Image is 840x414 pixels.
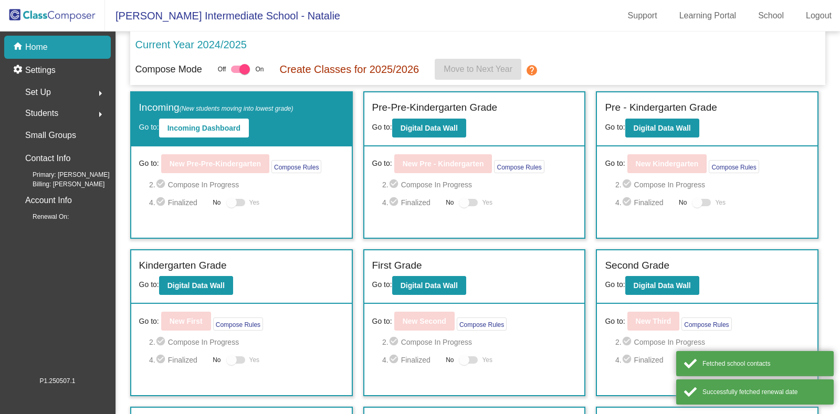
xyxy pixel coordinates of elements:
label: Incoming [139,100,293,115]
span: Go to: [605,316,625,327]
b: Digital Data Wall [634,281,691,290]
button: Compose Rules [457,317,507,331]
span: 2. Compose In Progress [149,336,343,348]
span: Go to: [139,158,159,169]
mat-icon: arrow_right [94,87,107,100]
span: No [213,355,220,365]
b: Incoming Dashboard [167,124,240,132]
span: (New students moving into lowest grade) [180,105,293,112]
mat-icon: check_circle [388,354,401,366]
b: Digital Data Wall [401,124,458,132]
span: Yes [482,196,492,209]
span: Go to: [139,280,159,289]
span: Yes [482,354,492,366]
span: 4. Finalized [382,196,440,209]
p: Create Classes for 2025/2026 [279,61,419,77]
b: New First [170,317,203,325]
mat-icon: check_circle [155,354,168,366]
div: Fetched school contacts [702,359,826,368]
button: New Pre - Kindergarten [394,154,492,173]
span: 2. Compose In Progress [382,336,576,348]
span: Go to: [372,316,392,327]
span: Primary: [PERSON_NAME] [16,170,110,179]
label: Kindergarten Grade [139,258,227,273]
button: New Kindergarten [627,154,707,173]
b: Digital Data Wall [401,281,458,290]
button: Compose Rules [494,160,544,173]
span: Students [25,106,58,121]
mat-icon: home [13,41,25,54]
span: 4. Finalized [149,196,207,209]
mat-icon: check_circle [155,178,168,191]
p: Current Year 2024/2025 [135,37,247,52]
label: First Grade [372,258,422,273]
p: Contact Info [25,151,70,166]
mat-icon: check_circle [622,336,634,348]
span: Yes [249,354,260,366]
button: Move to Next Year [435,59,521,80]
span: Go to: [372,280,392,289]
mat-icon: check_circle [622,178,634,191]
span: Move to Next Year [444,65,512,73]
span: 4. Finalized [382,354,440,366]
b: New Third [636,317,671,325]
button: Compose Rules [709,160,759,173]
p: Settings [25,64,56,77]
b: New Kindergarten [636,160,699,168]
span: Renewal On: [16,212,69,221]
button: Incoming Dashboard [159,119,249,137]
span: 2. Compose In Progress [615,178,810,191]
mat-icon: settings [13,64,25,77]
a: Learning Portal [671,7,745,24]
span: Go to: [372,158,392,169]
div: Successfully fetched renewal date [702,387,826,397]
span: Billing: [PERSON_NAME] [16,179,104,189]
span: 4. Finalized [149,354,207,366]
span: 2. Compose In Progress [615,336,810,348]
span: Go to: [139,316,159,327]
p: Small Groups [25,128,76,143]
span: On [255,65,264,74]
span: Go to: [372,123,392,131]
button: Digital Data Wall [625,276,699,295]
label: Pre-Pre-Kindergarten Grade [372,100,498,115]
mat-icon: arrow_right [94,108,107,121]
a: Logout [797,7,840,24]
mat-icon: check_circle [155,196,168,209]
button: New Second [394,312,455,331]
b: New Pre - Kindergarten [403,160,484,168]
label: Second Grade [605,258,669,273]
span: 4. Finalized [615,354,674,366]
span: No [446,198,454,207]
label: Pre - Kindergarten Grade [605,100,717,115]
b: Digital Data Wall [167,281,225,290]
span: Go to: [139,123,159,131]
button: Digital Data Wall [392,276,466,295]
span: Yes [249,196,260,209]
span: Go to: [605,123,625,131]
span: No [679,198,687,207]
button: New First [161,312,211,331]
mat-icon: help [526,64,538,77]
button: New Third [627,312,680,331]
button: Digital Data Wall [159,276,233,295]
p: Account Info [25,193,72,208]
button: Compose Rules [681,317,731,331]
span: Set Up [25,85,51,100]
mat-icon: check_circle [622,196,634,209]
button: New Pre-Pre-Kindergarten [161,154,269,173]
span: No [446,355,454,365]
span: Go to: [605,280,625,289]
span: No [213,198,220,207]
mat-icon: check_circle [155,336,168,348]
b: Digital Data Wall [634,124,691,132]
button: Compose Rules [271,160,321,173]
span: 2. Compose In Progress [382,178,576,191]
a: Support [619,7,666,24]
mat-icon: check_circle [388,196,401,209]
span: Go to: [605,158,625,169]
mat-icon: check_circle [622,354,634,366]
span: Yes [715,196,726,209]
span: Off [218,65,226,74]
p: Home [25,41,48,54]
